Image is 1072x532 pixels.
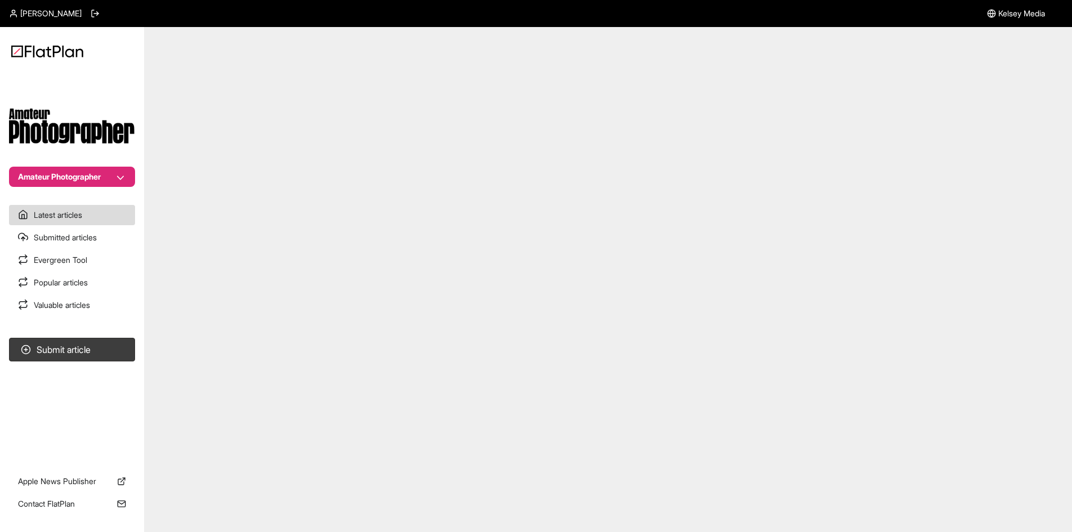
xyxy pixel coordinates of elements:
a: Submitted articles [9,227,135,248]
a: Evergreen Tool [9,250,135,270]
span: [PERSON_NAME] [20,8,82,19]
img: Publication Logo [9,108,135,144]
button: Amateur Photographer [9,167,135,187]
img: Logo [11,45,83,57]
a: Apple News Publisher [9,471,135,491]
a: Latest articles [9,205,135,225]
a: [PERSON_NAME] [9,8,82,19]
a: Popular articles [9,272,135,293]
span: Kelsey Media [998,8,1045,19]
a: Valuable articles [9,295,135,315]
button: Submit article [9,338,135,361]
a: Contact FlatPlan [9,494,135,514]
